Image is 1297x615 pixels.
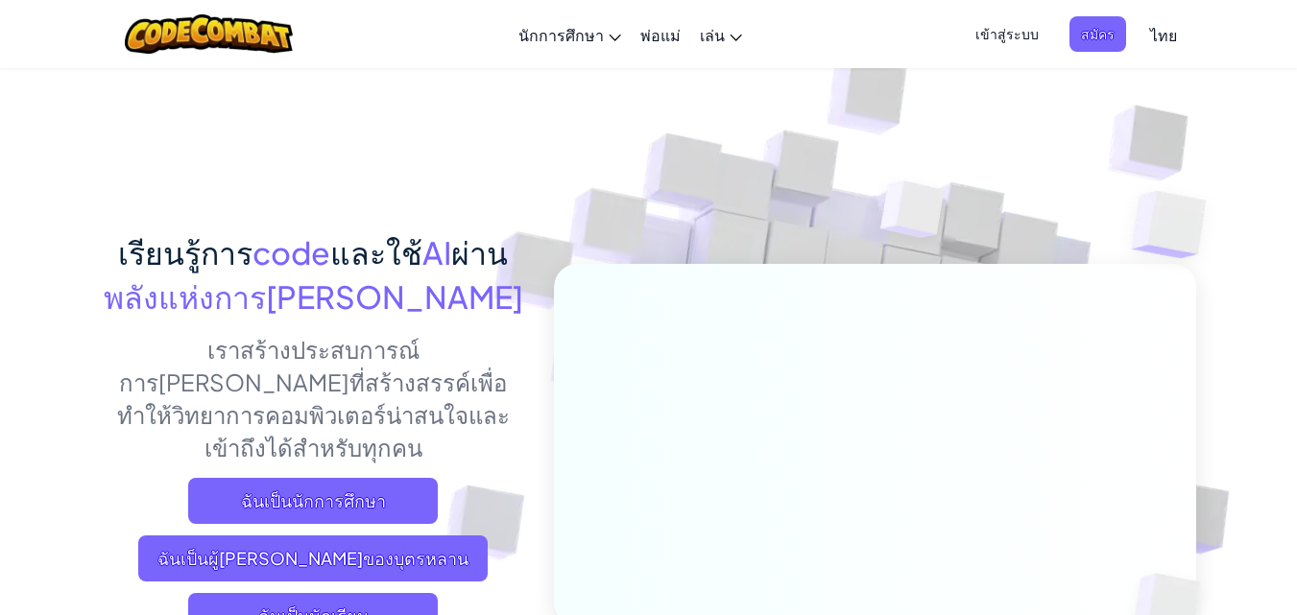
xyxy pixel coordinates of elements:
[1150,25,1177,45] span: ไทย
[518,25,604,45] span: นักการศึกษา
[104,277,523,316] span: พลังแห่งการ[PERSON_NAME]
[451,233,508,272] span: ผ่าน
[964,16,1050,52] button: เข้าสู่ระบบ
[188,478,438,524] a: ฉันเป็นนักการศึกษา
[1093,144,1260,306] img: Overlap cubes
[844,143,982,286] img: Overlap cubes
[422,233,451,272] span: AI
[252,233,330,272] span: code
[330,233,422,272] span: และใช้
[102,333,525,463] p: เราสร้างประสบการณ์การ[PERSON_NAME]ที่สร้างสรรค์เพื่อทำให้วิทยาการคอมพิวเตอร์น่าสนใจและเข้าถึงได้ส...
[690,9,752,60] a: เล่น
[700,25,725,45] span: เล่น
[125,14,293,54] img: CodeCombat logo
[118,233,252,272] span: เรียนรู้การ
[631,9,690,60] a: พ่อแม่
[1069,16,1126,52] button: สมัคร
[138,535,488,581] a: ฉันเป็นผู้[PERSON_NAME]ของบุตรหลาน
[1141,9,1187,60] a: ไทย
[509,9,631,60] a: นักการศึกษา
